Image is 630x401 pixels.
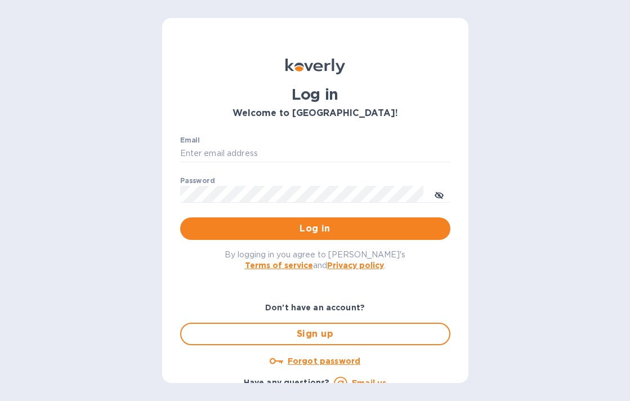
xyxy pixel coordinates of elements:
span: By logging in you agree to [PERSON_NAME]'s and . [225,250,405,270]
u: Forgot password [288,357,360,366]
img: Koverly [285,59,345,74]
a: Email us [352,378,386,387]
button: toggle password visibility [428,183,450,206]
b: Don't have an account? [265,303,365,312]
span: Sign up [190,327,440,341]
a: Terms of service [245,261,313,270]
a: Privacy policy [327,261,384,270]
label: Password [180,178,215,185]
button: Log in [180,217,450,240]
input: Enter email address [180,145,450,162]
label: Email [180,137,200,144]
h1: Log in [180,86,450,104]
h3: Welcome to [GEOGRAPHIC_DATA]! [180,108,450,119]
span: Log in [189,222,441,235]
b: Have any questions? [244,378,330,387]
button: Sign up [180,323,450,345]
